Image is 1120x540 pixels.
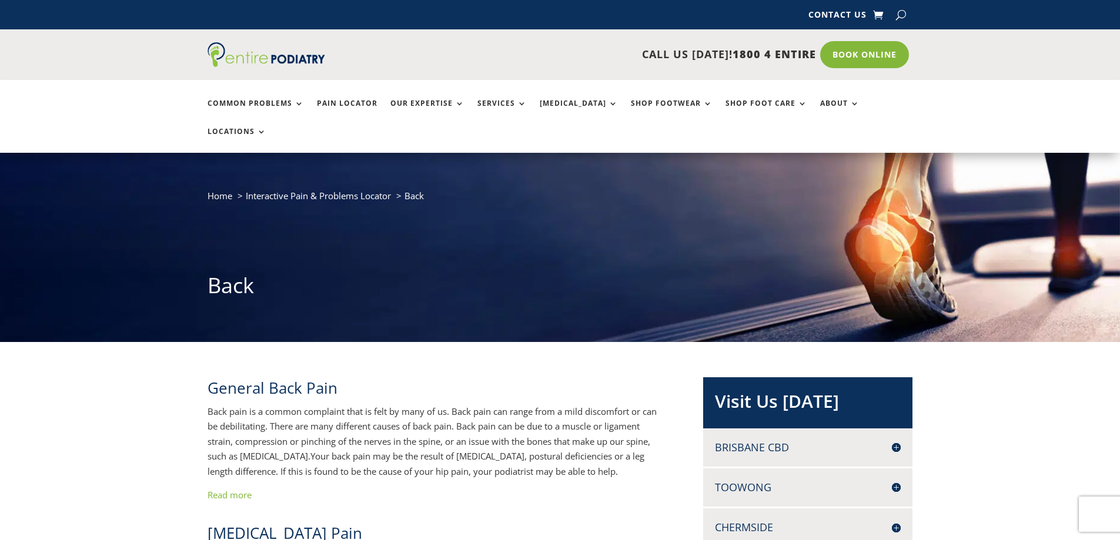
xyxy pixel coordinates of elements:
h4: Toowong [715,480,901,495]
img: logo (1) [208,42,325,67]
span: Back pain is a common complaint that is felt by many of us. Back pain can range from a mild disco... [208,405,657,462]
h1: Back [208,271,913,306]
a: Shop Foot Care [726,99,807,125]
span: Your back pain may be the result of [MEDICAL_DATA], postural deficiencies or a leg length differe... [208,450,644,477]
a: Common Problems [208,99,304,125]
nav: breadcrumb [208,188,913,212]
h2: Visit Us [DATE] [715,389,901,420]
a: Entire Podiatry [208,58,325,69]
h2: General Back Pain [208,377,665,404]
a: Interactive Pain & Problems Locator [246,190,391,202]
a: Pain Locator [317,99,377,125]
a: Read more [208,489,252,501]
h4: Brisbane CBD [715,440,901,455]
a: Book Online [820,41,909,68]
span: 1800 4 ENTIRE [733,47,816,61]
p: CALL US [DATE]! [370,47,816,62]
a: Services [477,99,527,125]
a: Shop Footwear [631,99,713,125]
span: Back [404,190,424,202]
a: About [820,99,860,125]
a: Contact Us [808,11,867,24]
a: Home [208,190,232,202]
h4: Chermside [715,520,901,535]
a: [MEDICAL_DATA] [540,99,618,125]
a: Locations [208,128,266,153]
a: Our Expertise [390,99,464,125]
